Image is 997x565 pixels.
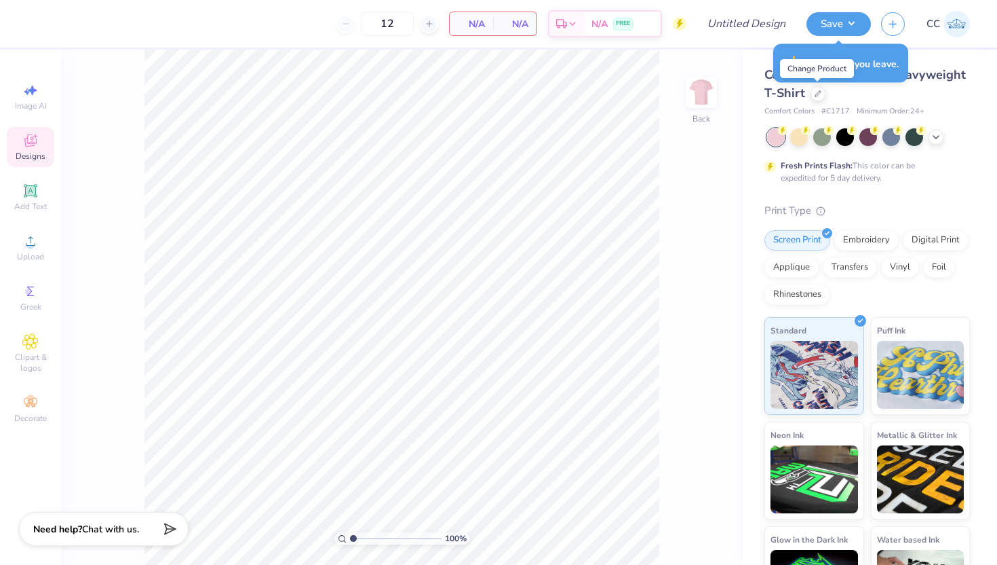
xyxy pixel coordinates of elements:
div: Transfers [823,257,877,278]
span: Clipart & logos [7,352,54,373]
div: Digital Print [903,230,969,251]
strong: Need help? [33,523,82,536]
img: Neon Ink [770,445,858,513]
div: Save before you leave. [773,44,908,83]
img: Standard [770,341,858,409]
span: Comfort Colors [764,106,815,117]
div: Screen Print [764,230,830,251]
input: Untitled Design [697,10,796,37]
input: – – [361,12,414,36]
span: N/A [501,17,528,31]
div: Change Product [780,59,854,78]
span: N/A [458,17,485,31]
span: # C1717 [821,106,850,117]
div: Applique [764,257,819,278]
span: Decorate [14,413,47,424]
div: This color can be expedited for 5 day delivery. [781,160,947,184]
span: 100 % [445,532,467,545]
span: Glow in the Dark Ink [770,532,848,547]
span: Image AI [15,101,47,111]
span: N/A [591,17,608,31]
img: Back [688,79,715,106]
span: FREE [616,19,630,29]
div: Print Type [764,203,970,219]
strong: Fresh Prints Flash: [781,160,853,171]
span: Chat with us. [82,523,139,536]
span: Water based Ink [877,532,939,547]
span: ☝️ [783,54,799,72]
div: Back [692,113,710,125]
span: Designs [16,151,45,162]
a: CC [926,11,970,37]
div: Embroidery [834,230,899,251]
img: Puff Ink [877,341,964,409]
div: Foil [923,257,955,278]
span: Metallic & Glitter Ink [877,428,957,442]
span: Minimum Order: 24 + [857,106,924,117]
span: Greek [20,302,41,312]
span: Neon Ink [770,428,804,442]
span: Standard [770,323,806,338]
span: Puff Ink [877,323,905,338]
div: Rhinestones [764,285,830,305]
span: Upload [17,251,44,262]
button: Save [806,12,871,36]
div: Vinyl [881,257,919,278]
span: CC [926,16,940,32]
span: Comfort Colors Adult Heavyweight T-Shirt [764,67,966,101]
img: Metallic & Glitter Ink [877,445,964,513]
span: Add Text [14,201,47,212]
img: Chloe Crawford [943,11,970,37]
